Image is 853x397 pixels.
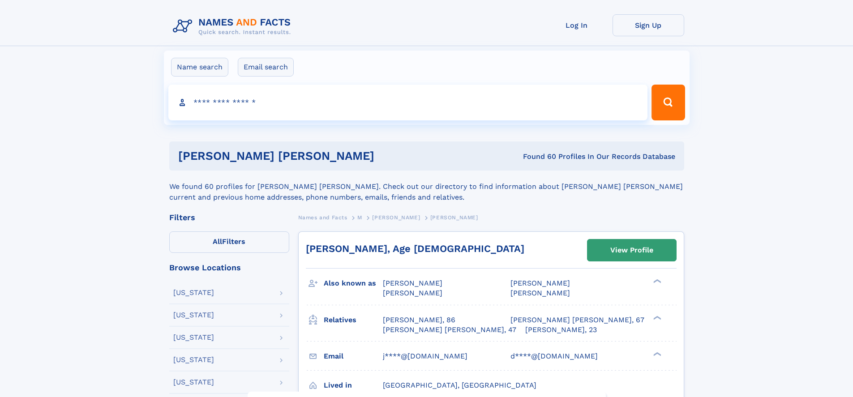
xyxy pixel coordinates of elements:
span: [PERSON_NAME] [510,279,570,287]
div: ❯ [651,278,662,284]
span: [PERSON_NAME] [383,289,442,297]
button: Search Button [652,85,685,120]
h3: Lived in [324,378,383,393]
label: Email search [238,58,294,77]
div: [US_STATE] [173,379,214,386]
span: [GEOGRAPHIC_DATA], [GEOGRAPHIC_DATA] [383,381,536,389]
span: [PERSON_NAME] [510,289,570,297]
div: Filters [169,213,289,222]
a: [PERSON_NAME] [PERSON_NAME], 67 [510,315,644,325]
div: We found 60 profiles for [PERSON_NAME] [PERSON_NAME]. Check out our directory to find information... [169,171,684,203]
div: [US_STATE] [173,289,214,296]
span: [PERSON_NAME] [430,214,478,221]
input: search input [168,85,648,120]
div: [US_STATE] [173,334,214,341]
img: Logo Names and Facts [169,14,298,38]
label: Name search [171,58,228,77]
a: M [357,212,362,223]
a: [PERSON_NAME], Age [DEMOGRAPHIC_DATA] [306,243,524,254]
span: All [213,237,222,246]
h3: Email [324,349,383,364]
div: ❯ [651,315,662,320]
h3: Relatives [324,312,383,328]
a: Sign Up [613,14,684,36]
div: [US_STATE] [173,356,214,363]
h1: [PERSON_NAME] [PERSON_NAME] [178,150,449,162]
h3: Also known as [324,276,383,291]
span: M [357,214,362,221]
div: Found 60 Profiles In Our Records Database [449,152,675,162]
div: ❯ [651,351,662,357]
a: View Profile [587,239,676,261]
div: Browse Locations [169,264,289,272]
a: [PERSON_NAME], 86 [383,315,455,325]
a: Names and Facts [298,212,347,223]
div: View Profile [610,240,653,260]
a: [PERSON_NAME] [PERSON_NAME], 47 [383,325,516,335]
label: Filters [169,231,289,253]
a: [PERSON_NAME], 23 [525,325,597,335]
a: Log In [541,14,613,36]
span: [PERSON_NAME] [372,214,420,221]
span: [PERSON_NAME] [383,279,442,287]
div: [US_STATE] [173,312,214,319]
a: [PERSON_NAME] [372,212,420,223]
